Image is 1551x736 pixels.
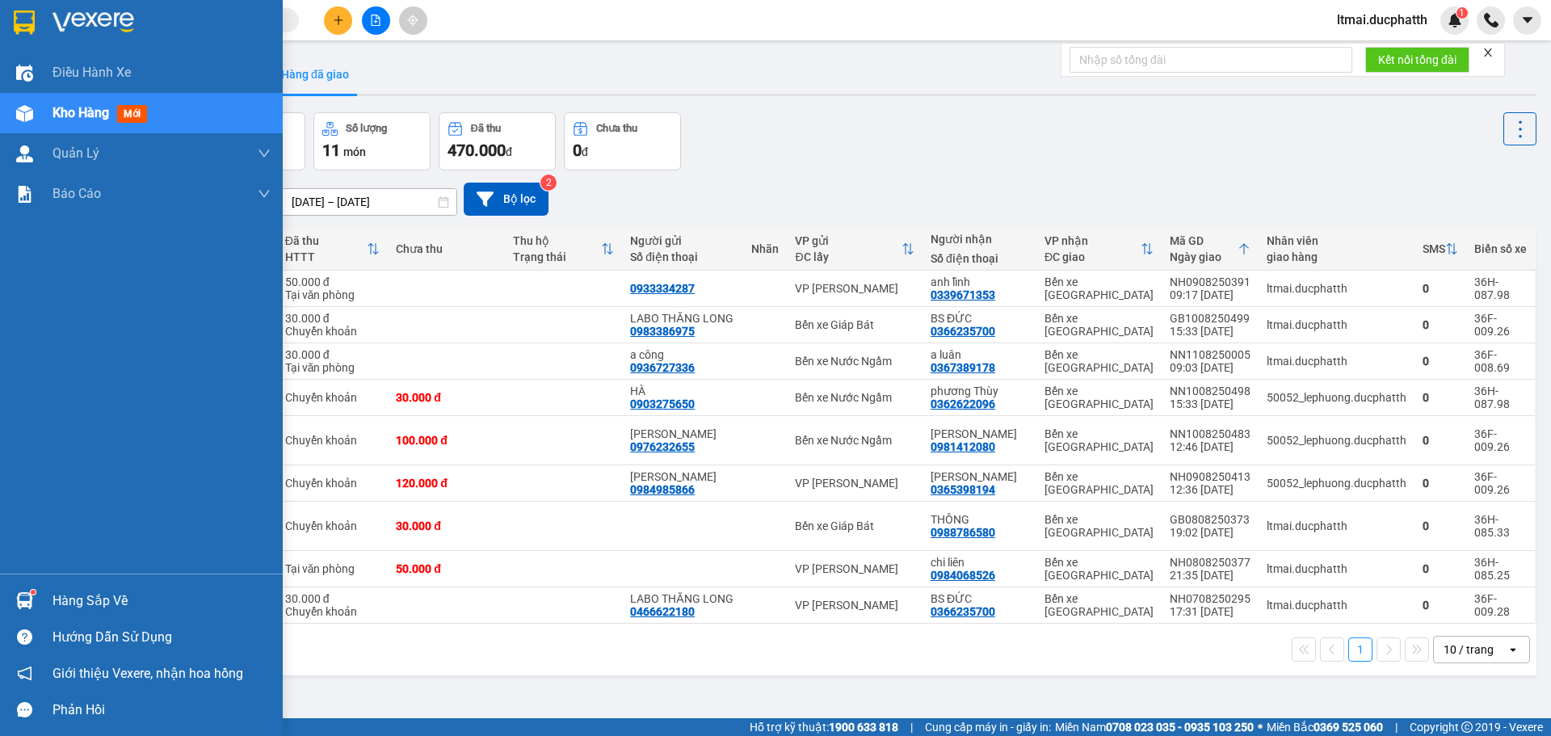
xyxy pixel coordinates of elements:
[1474,556,1527,582] div: 36H-085.25
[630,397,695,410] div: 0903275650
[333,15,344,26] span: plus
[285,434,380,447] div: Chuyển khoản
[630,250,735,263] div: Số điện thoại
[931,275,1028,288] div: anh lĩnh
[285,312,380,325] div: 30.000 đ
[396,391,497,404] div: 30.000 đ
[16,105,33,122] img: warehouse-icon
[1348,637,1372,662] button: 1
[1423,318,1458,331] div: 0
[53,183,101,204] span: Báo cáo
[1474,592,1527,618] div: 36F-009.28
[931,361,995,374] div: 0367389178
[1423,282,1458,295] div: 0
[931,427,1028,440] div: Tuấn Vũ
[795,250,901,263] div: ĐC lấy
[16,145,33,162] img: warehouse-icon
[1045,234,1141,247] div: VP nhận
[285,361,380,374] div: Tại văn phòng
[1106,721,1254,734] strong: 0708 023 035 - 0935 103 250
[1423,477,1458,490] div: 0
[285,592,380,605] div: 30.000 đ
[258,187,271,200] span: down
[53,62,131,82] span: Điều hành xe
[1456,7,1468,19] sup: 1
[53,625,271,650] div: Hướng dẫn sử dụng
[1444,641,1494,658] div: 10 / trang
[396,562,497,575] div: 50.000 đ
[16,65,33,82] img: warehouse-icon
[1414,228,1466,271] th: Toggle SortBy
[751,242,779,255] div: Nhãn
[1170,440,1250,453] div: 12:46 [DATE]
[53,663,243,683] span: Giới thiệu Vexere, nhận hoa hồng
[1474,513,1527,539] div: 36H-085.33
[1461,721,1473,733] span: copyright
[1267,282,1406,295] div: ltmai.ducphatth
[285,519,380,532] div: Chuyển khoản
[1170,361,1250,374] div: 09:03 [DATE]
[931,252,1028,265] div: Số điện thoại
[285,477,380,490] div: Chuyển khoản
[1324,10,1440,30] span: ltmai.ducphatth
[1482,47,1494,58] span: close
[1170,312,1250,325] div: GB1008250499
[931,440,995,453] div: 0981412080
[795,519,914,532] div: Bến xe Giáp Bát
[1162,228,1259,271] th: Toggle SortBy
[31,590,36,595] sup: 1
[1423,391,1458,404] div: 0
[1513,6,1541,35] button: caret-down
[322,141,340,160] span: 11
[1170,427,1250,440] div: NN1008250483
[16,186,33,203] img: solution-icon
[313,112,431,170] button: Số lượng11món
[1423,562,1458,575] div: 0
[795,562,914,575] div: VP [PERSON_NAME]
[1423,355,1458,368] div: 0
[53,105,109,120] span: Kho hàng
[1258,724,1263,730] span: ⚪️
[1170,348,1250,361] div: NN1108250005
[564,112,681,170] button: Chưa thu0đ
[1170,605,1250,618] div: 17:31 [DATE]
[285,234,368,247] div: Đã thu
[513,250,601,263] div: Trạng thái
[1170,250,1238,263] div: Ngày giao
[1365,47,1469,73] button: Kết nối tổng đài
[1045,385,1154,410] div: Bến xe [GEOGRAPHIC_DATA]
[285,348,380,361] div: 30.000 đ
[582,145,588,158] span: đ
[540,175,557,191] sup: 2
[1170,288,1250,301] div: 09:17 [DATE]
[17,702,32,717] span: message
[1170,569,1250,582] div: 21:35 [DATE]
[285,325,380,338] div: Chuyển khoản
[1267,599,1406,612] div: ltmai.ducphatth
[1474,385,1527,410] div: 36H-087.98
[1045,275,1154,301] div: Bến xe [GEOGRAPHIC_DATA]
[1474,312,1527,338] div: 36F-009.26
[1267,434,1406,447] div: 50052_lephuong.ducphatth
[1170,275,1250,288] div: NH0908250391
[795,391,914,404] div: Bến xe Nước Ngầm
[787,228,922,271] th: Toggle SortBy
[630,348,735,361] div: a công
[630,361,695,374] div: 0936727336
[1423,434,1458,447] div: 0
[17,629,32,645] span: question-circle
[1045,556,1154,582] div: Bến xe [GEOGRAPHIC_DATA]
[931,312,1028,325] div: BS ĐỨC
[285,391,380,404] div: Chuyển khoản
[931,605,995,618] div: 0366235700
[931,526,995,539] div: 0988786580
[630,385,735,397] div: HÀ
[931,233,1028,246] div: Người nhận
[925,718,1051,736] span: Cung cấp máy in - giấy in:
[464,183,549,216] button: Bộ lọc
[1045,470,1154,496] div: Bến xe [GEOGRAPHIC_DATA]
[1170,483,1250,496] div: 12:36 [DATE]
[630,592,735,605] div: LABO THĂNG LONG
[396,434,497,447] div: 100.000 đ
[795,434,914,447] div: Bến xe Nước Ngầm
